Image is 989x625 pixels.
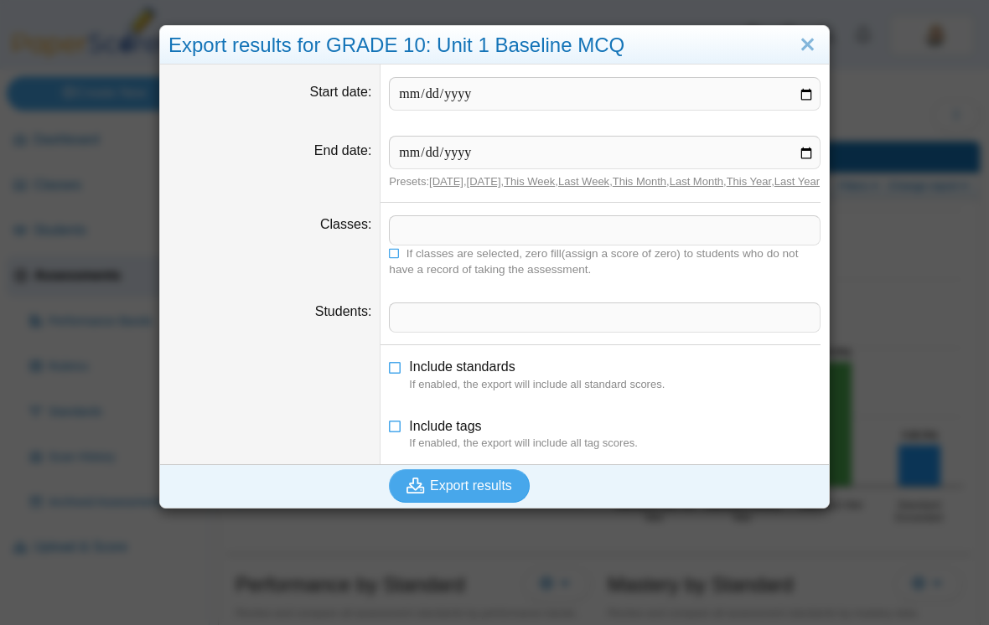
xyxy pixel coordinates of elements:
[409,359,515,374] span: Include standards
[558,175,609,188] a: Last Week
[160,26,829,65] div: Export results for GRADE 10: Unit 1 Baseline MCQ
[389,469,530,503] button: Export results
[504,175,555,188] a: This Week
[389,302,821,333] tags: ​
[409,419,481,433] span: Include tags
[320,217,371,231] label: Classes
[670,175,723,188] a: Last Month
[310,85,372,99] label: Start date
[315,304,372,318] label: Students
[409,377,821,392] dfn: If enabled, the export will include all standard scores.
[430,478,512,493] span: Export results
[727,175,772,188] a: This Year
[409,436,821,451] dfn: If enabled, the export will include all tag scores.
[389,247,798,276] span: If classes are selected, zero fill(assign a score of zero) to students who do not have a record o...
[389,215,821,245] tags: ​
[314,143,372,158] label: End date
[429,175,463,188] a: [DATE]
[389,174,821,189] div: Presets: , , , , , , ,
[774,175,820,188] a: Last Year
[467,175,501,188] a: [DATE]
[795,31,821,59] a: Close
[613,175,666,188] a: This Month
